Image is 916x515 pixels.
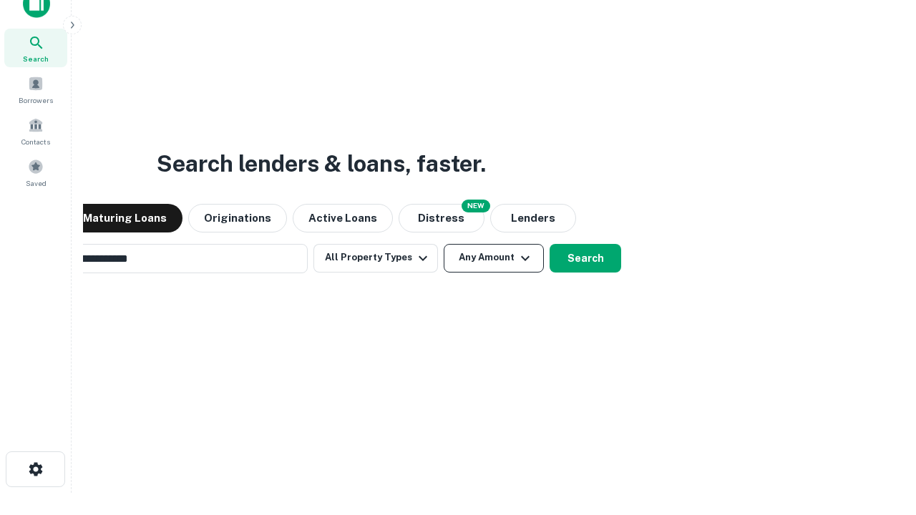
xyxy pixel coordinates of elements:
[490,204,576,232] button: Lenders
[550,244,621,273] button: Search
[67,204,182,232] button: Maturing Loans
[26,177,47,189] span: Saved
[444,244,544,273] button: Any Amount
[399,204,484,232] button: Search distressed loans with lien and other non-mortgage details.
[293,204,393,232] button: Active Loans
[4,112,67,150] a: Contacts
[23,53,49,64] span: Search
[188,204,287,232] button: Originations
[844,401,916,469] iframe: Chat Widget
[19,94,53,106] span: Borrowers
[4,153,67,192] a: Saved
[462,200,490,212] div: NEW
[4,70,67,109] a: Borrowers
[4,29,67,67] a: Search
[21,136,50,147] span: Contacts
[313,244,438,273] button: All Property Types
[157,147,486,181] h3: Search lenders & loans, faster.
